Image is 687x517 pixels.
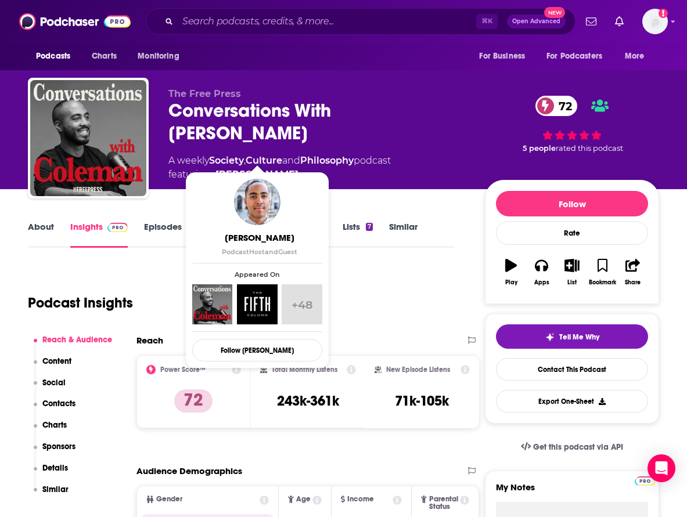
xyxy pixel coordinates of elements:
p: Contacts [42,399,75,408]
div: Search podcasts, credits, & more... [146,8,576,35]
span: 5 people [523,144,556,153]
button: Bookmark [587,251,617,293]
img: tell me why sparkle [545,332,555,342]
button: open menu [28,45,85,67]
button: open menu [539,45,619,67]
button: Contacts [34,399,76,420]
button: Share [618,251,648,293]
svg: Add a profile image [659,9,668,18]
div: Bookmark [589,279,616,286]
a: InsightsPodchaser Pro [70,221,128,248]
p: Reach & Audience [42,335,112,345]
button: Charts [34,420,67,442]
div: Share [625,279,641,286]
a: +48 [282,284,322,324]
a: Podchaser - Follow, Share and Rate Podcasts [19,10,131,32]
h3: 71k-105k [395,392,449,410]
a: Episodes233 [144,221,202,248]
span: Logged in as tinajoell1 [642,9,668,34]
span: The Free Press [168,88,241,99]
p: Similar [42,485,69,494]
img: Coleman Hughes [234,179,280,225]
a: [PERSON_NAME]PodcastHostandGuest [195,232,325,256]
span: featuring [168,168,391,182]
div: Apps [534,279,549,286]
button: Export One-Sheet [496,390,648,413]
img: User Profile [642,9,668,34]
span: Age [296,496,311,503]
div: 72 5 peoplerated this podcast [485,88,659,161]
button: Social [34,378,66,399]
button: open menu [471,45,539,67]
div: Rate [496,221,648,245]
a: Charts [84,45,124,67]
button: List [557,251,587,293]
a: Society [209,155,244,166]
button: Show profile menu [642,9,668,34]
img: Conversations With Coleman [192,284,232,324]
span: , [244,155,246,166]
button: Apps [526,251,556,293]
a: Lists7 [343,221,373,248]
p: Content [42,356,71,366]
h2: Audience Demographics [136,465,242,476]
span: Gender [156,496,182,503]
img: Conversations With Coleman [30,80,146,196]
a: Culture [246,155,282,166]
a: Contact This Podcast [496,358,648,381]
h2: Power Score™ [160,366,206,374]
h2: New Episode Listens [386,366,450,374]
a: Get this podcast via API [512,433,632,461]
a: Philosophy [300,155,354,166]
div: 7 [366,223,373,231]
button: Similar [34,485,69,506]
span: Tell Me Why [559,332,599,342]
button: Play [496,251,526,293]
p: Details [42,463,68,473]
span: Parental Status [429,496,458,511]
button: Reach & Audience [34,335,113,356]
span: Income [347,496,374,503]
h1: Podcast Insights [28,294,133,312]
span: and [282,155,300,166]
a: 72 [535,96,578,116]
span: 72 [547,96,578,116]
img: Podchaser Pro [107,223,128,232]
button: Follow [496,191,648,216]
button: Details [34,463,69,485]
button: Follow [PERSON_NAME] [192,339,322,361]
a: About [28,221,54,248]
span: For Podcasters [546,48,602,64]
div: Open Intercom Messenger [648,454,675,482]
a: Show notifications dropdown [581,12,601,31]
h2: Reach [136,335,163,346]
div: A weekly podcast [168,154,391,182]
span: Charts [92,48,117,64]
input: Search podcasts, credits, & more... [178,12,476,31]
h2: Total Monthly Listens [272,366,337,374]
span: Appeared On [192,270,322,279]
img: The Fifth Column [237,284,277,324]
span: and [265,248,278,256]
span: Open Advanced [512,19,560,24]
button: Open AdvancedNew [507,15,566,28]
span: Get this podcast via API [533,442,623,452]
span: For Business [479,48,525,64]
p: Sponsors [42,442,75,451]
span: Podcasts [36,48,70,64]
button: open menu [130,45,194,67]
span: More [625,48,645,64]
span: New [544,7,565,18]
a: Similar [389,221,418,248]
p: Charts [42,420,67,430]
button: Sponsors [34,442,76,463]
p: Social [42,378,66,388]
h3: 243k-361k [277,392,339,410]
span: Podcast Host Guest [222,248,297,256]
a: Show notifications dropdown [610,12,628,31]
div: List [567,279,577,286]
button: tell me why sparkleTell Me Why [496,324,648,349]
